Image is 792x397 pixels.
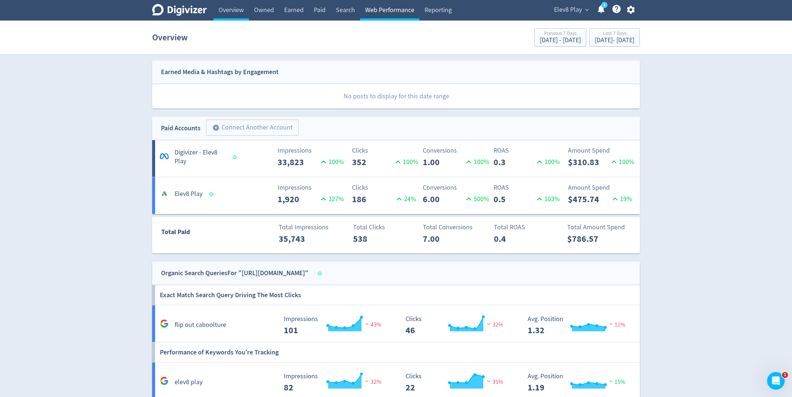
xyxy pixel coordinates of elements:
p: No posts to display for this date range [153,84,640,109]
p: 100 % [609,157,634,167]
p: ROAS [494,183,560,193]
button: Elev8 Play [551,4,591,16]
p: 33,823 [278,156,319,169]
img: negative-performance.svg [607,321,615,327]
p: 19 % [610,194,632,204]
svg: Google Analytics [160,376,169,385]
span: 1 [782,372,788,378]
p: 538 [353,232,395,245]
span: Data last synced: 15 Sep 2025, 2:01am (AEST) [233,155,239,159]
a: *Digivizer - Elev8 PlayImpressions33,823100%Clicks352100%Conversions1.00100%ROAS0.3100%Amount Spe... [152,140,640,177]
p: Total Clicks [353,222,419,232]
p: 352 [352,156,393,169]
span: 15% [607,378,625,386]
p: 0.4 [494,232,536,245]
p: $475.74 [568,193,610,206]
p: Amount Spend [568,146,634,156]
span: add_circle [212,124,220,131]
span: 32% [485,321,503,328]
span: expand_more [584,7,590,13]
img: negative-performance.svg [485,378,492,384]
svg: Google Analytics [160,319,169,328]
p: 6.00 [423,193,464,206]
p: 35,743 [279,232,321,245]
a: Connect Another Account [201,121,298,136]
svg: Clicks 22 [402,373,512,392]
div: [DATE] - [DATE] [540,37,581,44]
div: Earned Media & Hashtags by Engagement [161,67,279,77]
p: Conversions [423,183,489,193]
p: 103 % [535,194,560,204]
p: 24 % [394,194,416,204]
p: ROAS [494,146,560,156]
text: 5 [604,3,605,8]
p: Amount Spend [568,183,634,193]
p: $310.83 [568,156,609,169]
svg: Impressions 82 [280,373,390,392]
p: 186 [352,193,394,206]
div: [DATE] - [DATE] [595,37,634,44]
span: Data last synced: 15 Sep 2025, 3:01am (AEST) [209,192,216,196]
h5: Digivizer - Elev8 Play [175,148,226,166]
p: Impressions [278,146,344,156]
p: 1,920 [278,193,319,206]
img: negative-performance.svg [485,321,492,327]
p: 100 % [393,157,418,167]
svg: Clicks 46 [402,316,512,335]
p: Total Amount Spend [567,222,634,232]
p: 500 % [464,194,489,204]
span: 11% [607,321,625,328]
p: Total Conversions [423,222,489,232]
button: Connect Another Account [206,120,298,136]
button: Last 7 Days[DATE]- [DATE] [589,28,640,47]
img: negative-performance.svg [363,378,371,384]
p: $786.57 [567,232,609,245]
iframe: Intercom live chat [767,372,785,390]
h5: Elev8 Play [175,190,202,198]
a: Elev8 PlayImpressions1,920127%Clicks18624%Conversions6.00500%ROAS0.5103%Amount Spend$475.7419% [152,177,640,214]
div: Last 7 Days [595,31,634,37]
a: flip out caboolture Impressions 101 Impressions 101 43% Clicks 46 Clicks 46 32% Avg. Position 1.3... [152,305,640,342]
div: Organic Search Queries For "[URL][DOMAIN_NAME]" [161,268,308,278]
p: 0.5 [494,193,535,206]
p: 100 % [464,157,489,167]
p: Conversions [423,146,489,156]
svg: Avg. Position 1.19 [524,373,634,392]
img: negative-performance.svg [363,321,371,327]
div: Total Paid [153,227,234,241]
h6: Performance of Keywords You're Tracking [160,342,279,362]
p: Clicks [352,183,418,193]
p: 100 % [535,157,560,167]
svg: Impressions 101 [280,316,390,335]
p: Total Impressions [279,222,345,232]
p: 1.00 [423,156,464,169]
h6: Exact Match Search Query Driving The Most Clicks [160,285,301,305]
a: 5 [601,2,608,8]
p: Total ROAS [494,222,560,232]
button: Previous 7 Days[DATE] - [DATE] [534,28,586,47]
svg: Avg. Position 1.32 [524,316,634,335]
span: Elev8 Play [554,4,582,16]
img: positive-performance.svg [607,378,615,384]
p: 0.3 [494,156,535,169]
p: Impressions [278,183,344,193]
span: Data last synced: 14 Sep 2025, 8:02pm (AEST) [318,272,324,276]
span: 32% [363,378,381,386]
div: Previous 7 Days [540,31,581,37]
span: 35% [485,378,503,386]
p: Clicks [352,146,418,156]
h5: elev8 play [175,378,202,387]
div: Paid Accounts [161,123,201,134]
h1: Overview [152,26,188,49]
h5: flip out caboolture [175,321,226,329]
p: 7.00 [423,232,465,245]
span: 43% [363,321,381,328]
